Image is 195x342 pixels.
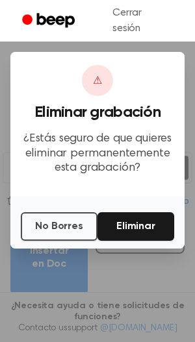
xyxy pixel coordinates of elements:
[82,65,113,96] div: ⚠
[21,132,174,176] p: ¿Estás seguro de que quieres eliminar permanentemente esta grabación?
[97,212,174,241] button: Eliminar
[21,212,97,241] button: No Borres
[13,8,86,34] a: Pitido
[21,104,174,121] h3: Eliminar grabación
